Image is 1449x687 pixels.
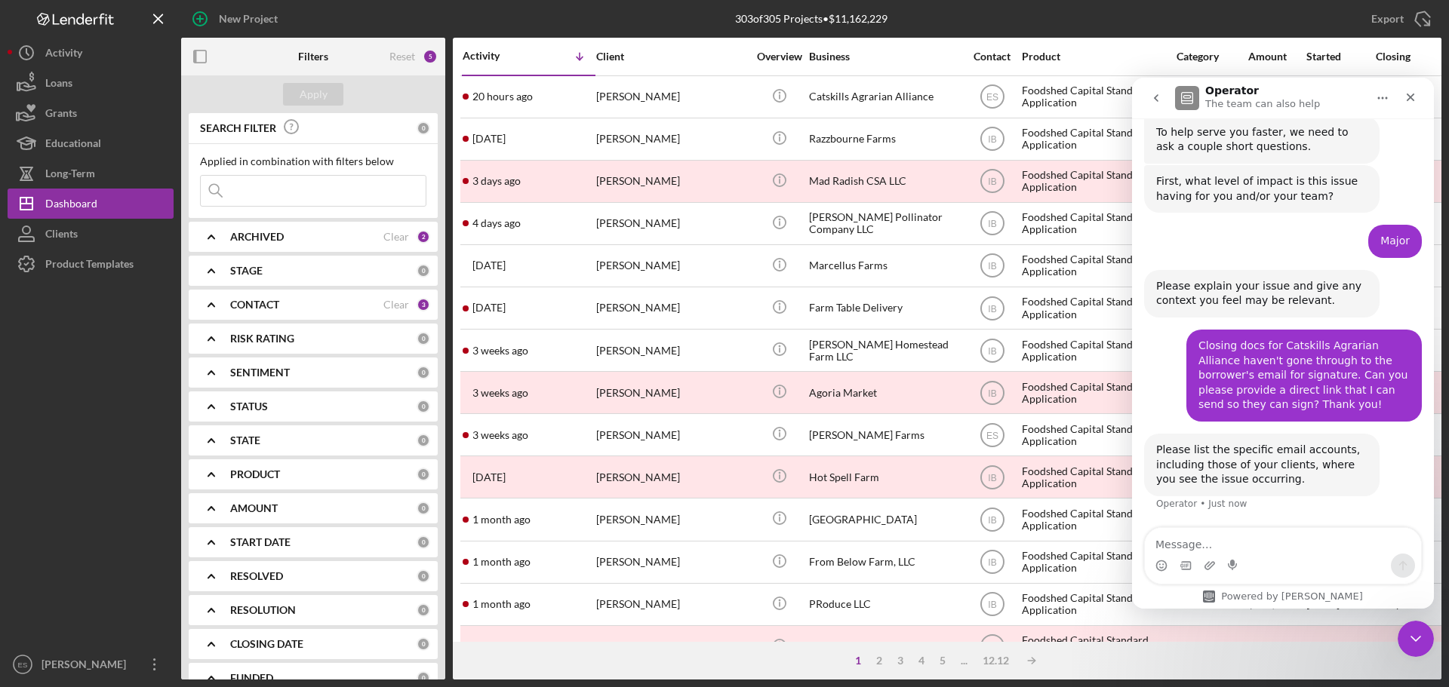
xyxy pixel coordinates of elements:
[283,83,343,106] button: Apply
[1022,584,1173,624] div: Foodshed Capital Standard Application
[383,231,409,243] div: Clear
[300,83,328,106] div: Apply
[417,264,430,278] div: 0
[988,303,996,314] text: IB
[596,542,747,582] div: [PERSON_NAME]
[1248,51,1305,63] div: Amount
[988,134,996,145] text: IB
[472,640,531,652] time: 2025-07-16 01:44
[230,265,263,277] b: STAGE
[45,68,72,102] div: Loans
[869,655,890,667] div: 2
[8,649,174,679] button: ES[PERSON_NAME]
[1022,204,1173,244] div: Foodshed Capital Standard Application
[417,121,430,135] div: 0
[596,119,747,159] div: [PERSON_NAME]
[1022,330,1173,370] div: Foodshed Capital Standard Application
[809,288,960,328] div: Farm Table Delivery
[975,655,1017,667] div: 12.12
[596,204,747,244] div: [PERSON_NAME]
[472,217,521,229] time: 2025-08-25 15:51
[417,569,430,583] div: 0
[1022,542,1173,582] div: Foodshed Capital Standard Application
[417,332,430,345] div: 0
[8,128,174,158] button: Educational
[45,128,101,162] div: Educational
[417,637,430,651] div: 0
[809,499,960,539] div: [GEOGRAPHIC_DATA]
[200,122,276,134] b: SEARCH FILTER
[8,68,174,98] button: Loans
[417,603,430,617] div: 0
[1022,499,1173,539] div: Foodshed Capital Standard Application
[8,219,174,249] button: Clients
[1371,4,1404,34] div: Export
[230,299,279,311] b: CONTACT
[1376,639,1409,652] time: [DATE]
[1022,457,1173,497] div: Foodshed Capital Standard Application
[230,231,284,243] b: ARCHIVED
[8,98,174,128] a: Grants
[45,98,77,132] div: Grants
[45,158,95,192] div: Long-Term
[472,429,528,441] time: 2025-08-05 18:11
[181,4,293,34] button: New Project
[988,261,996,271] text: IB
[45,189,97,222] div: Dashboard
[1022,77,1173,117] div: Foodshed Capital Standard Application
[848,655,869,667] div: 1
[417,400,430,413] div: 0
[809,584,960,624] div: PRoduce LLC
[230,468,280,480] b: PRODUCT
[596,499,747,539] div: [PERSON_NAME]
[1022,246,1173,286] div: Foodshed Capital Standard Application
[472,302,506,314] time: 2025-08-19 01:07
[809,204,960,244] div: [PERSON_NAME] Pollinator Company LLC
[230,570,283,582] b: RESOLVED
[230,434,260,446] b: STATE
[809,161,960,201] div: Mad Radish CSA LLC
[18,661,28,669] text: ES
[472,175,521,187] time: 2025-08-26 12:59
[1022,119,1173,159] div: Foodshed Capital Standard Application
[809,373,960,413] div: Agoria Market
[417,671,430,685] div: 0
[472,345,528,357] time: 2025-08-07 17:51
[8,38,174,68] a: Activity
[8,249,174,279] button: Product Templates
[1022,415,1173,455] div: Foodshed Capital Standard Application
[596,627,747,667] div: [DEMOGRAPHIC_DATA] La Bar
[472,387,528,399] time: 2025-08-06 14:30
[1248,77,1305,117] div: $200,000
[219,4,278,34] div: New Project
[596,51,747,63] div: Client
[417,501,430,515] div: 0
[988,472,996,483] text: IB
[8,158,174,189] button: Long-Term
[1398,621,1434,657] iframe: Intercom live chat
[1177,51,1247,63] div: Category
[735,13,888,25] div: 303 of 305 Projects • $11,162,229
[596,288,747,328] div: [PERSON_NAME]
[1132,78,1434,609] iframe: Intercom live chat
[45,38,82,72] div: Activity
[809,51,960,63] div: Business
